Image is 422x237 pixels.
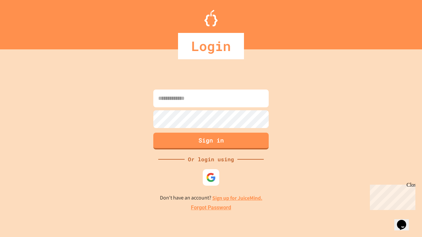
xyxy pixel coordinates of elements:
a: Forgot Password [191,204,231,212]
button: Sign in [153,133,269,149]
p: Don't have an account? [160,194,262,202]
iframe: chat widget [394,211,415,230]
iframe: chat widget [367,182,415,210]
img: google-icon.svg [206,172,216,182]
div: Login [178,33,244,59]
div: Or login using [185,155,237,163]
div: Chat with us now!Close [3,3,45,42]
img: Logo.svg [204,10,218,26]
a: Sign up for JuiceMind. [212,195,262,201]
